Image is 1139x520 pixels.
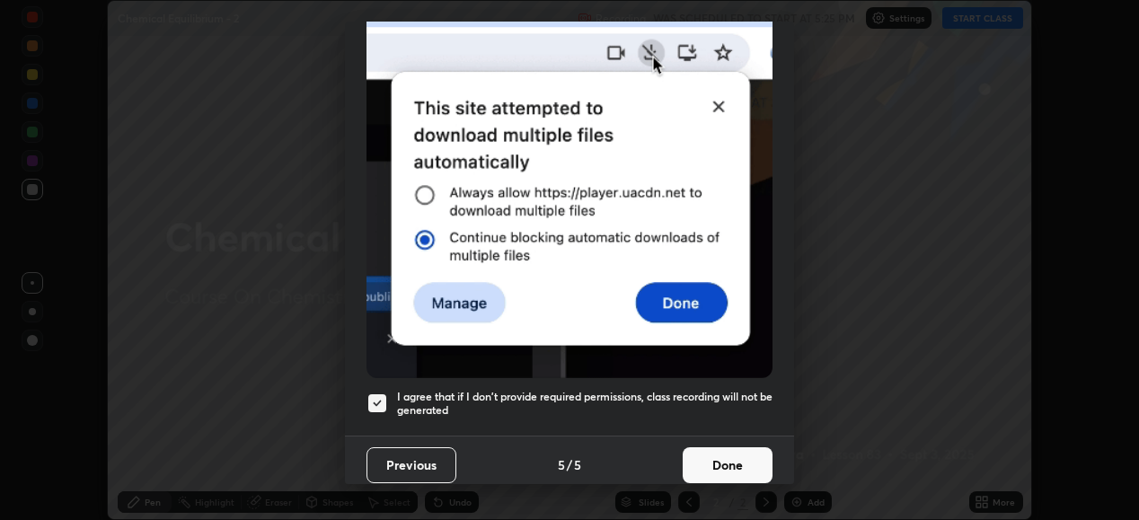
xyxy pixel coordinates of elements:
h4: / [567,455,572,474]
h5: I agree that if I don't provide required permissions, class recording will not be generated [397,390,773,418]
button: Previous [366,447,456,483]
button: Done [683,447,773,483]
h4: 5 [574,455,581,474]
h4: 5 [558,455,565,474]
